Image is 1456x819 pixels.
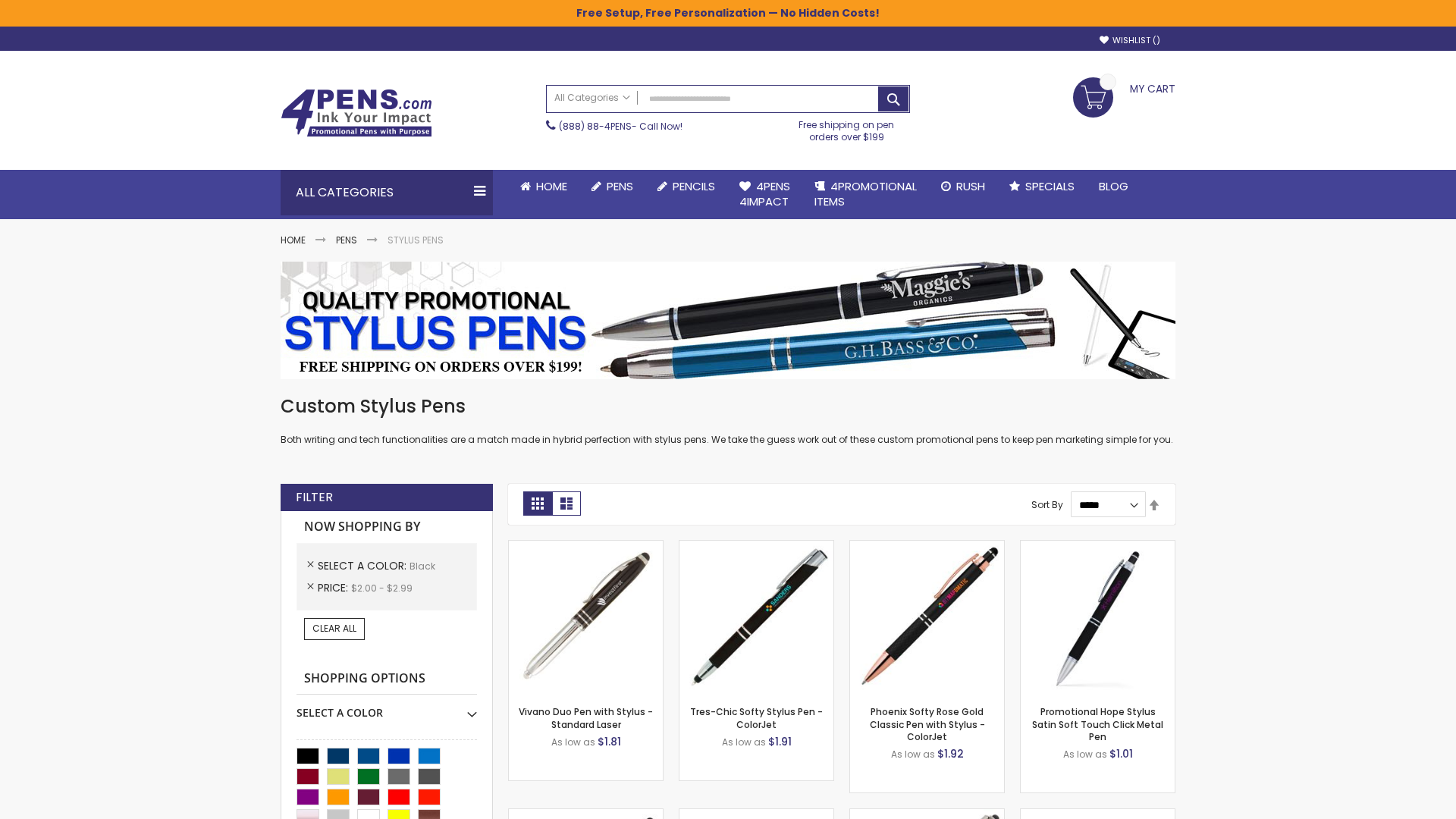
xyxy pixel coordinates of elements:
img: 4Pens Custom Pens and Promotional Products [281,89,432,137]
strong: Shopping Options [297,663,477,695]
div: Select A Color [297,695,477,720]
span: Rush [956,178,985,194]
span: Black [409,560,435,573]
span: Select A Color [318,558,409,573]
span: $2.00 - $2.99 [351,582,413,595]
a: Tres-Chic Softy Stylus Pen - ColorJet-Black [679,540,833,553]
h1: Custom Stylus Pens [281,394,1175,419]
img: Promotional Hope Stylus Satin Soft Touch Click Metal Pen-Black [1021,541,1175,695]
span: As low as [891,748,935,761]
div: All Categories [281,170,493,215]
span: $1.81 [598,734,621,749]
strong: Now Shopping by [297,511,477,543]
span: 4PROMOTIONAL ITEMS [814,178,917,209]
span: Pens [607,178,633,194]
a: Specials [997,170,1087,203]
span: Home [536,178,567,194]
span: Price [318,580,351,595]
span: - Call Now! [559,120,682,133]
a: Pens [579,170,645,203]
a: (888) 88-4PENS [559,120,632,133]
a: Phoenix Softy Rose Gold Classic Pen with Stylus - ColorJet [870,705,985,742]
a: All Categories [547,86,638,111]
img: Vivano Duo Pen with Stylus - Standard Laser-Black [509,541,663,695]
div: Both writing and tech functionalities are a match made in hybrid perfection with stylus pens. We ... [281,394,1175,447]
strong: Stylus Pens [388,234,444,246]
span: $1.01 [1109,746,1133,761]
a: Vivano Duo Pen with Stylus - Standard Laser-Black [509,540,663,553]
a: Promotional Hope Stylus Satin Soft Touch Click Metal Pen-Black [1021,540,1175,553]
a: Pencils [645,170,727,203]
label: Sort By [1031,498,1063,511]
span: Clear All [312,622,356,635]
a: Pens [336,234,357,246]
a: Tres-Chic Softy Stylus Pen - ColorJet [690,705,823,730]
span: As low as [1063,748,1107,761]
img: Stylus Pens [281,262,1175,379]
a: Phoenix Softy Rose Gold Classic Pen with Stylus - ColorJet-Black [850,540,1004,553]
a: Wishlist [1100,35,1160,46]
strong: Grid [523,491,552,516]
span: $1.91 [768,734,792,749]
span: 4Pens 4impact [739,178,790,209]
a: Clear All [304,618,365,639]
a: Blog [1087,170,1141,203]
a: Promotional Hope Stylus Satin Soft Touch Click Metal Pen [1032,705,1163,742]
a: Home [281,234,306,246]
a: 4PROMOTIONALITEMS [802,170,929,219]
span: As low as [722,736,766,748]
a: Rush [929,170,997,203]
img: Phoenix Softy Rose Gold Classic Pen with Stylus - ColorJet-Black [850,541,1004,695]
span: All Categories [554,92,630,104]
a: Home [508,170,579,203]
span: As low as [551,736,595,748]
img: Tres-Chic Softy Stylus Pen - ColorJet-Black [679,541,833,695]
a: 4Pens4impact [727,170,802,219]
span: Blog [1099,178,1128,194]
a: Vivano Duo Pen with Stylus - Standard Laser [519,705,653,730]
span: $1.92 [937,746,964,761]
span: Specials [1025,178,1075,194]
strong: Filter [296,489,333,506]
div: Free shipping on pen orders over $199 [783,113,911,143]
span: Pencils [673,178,715,194]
